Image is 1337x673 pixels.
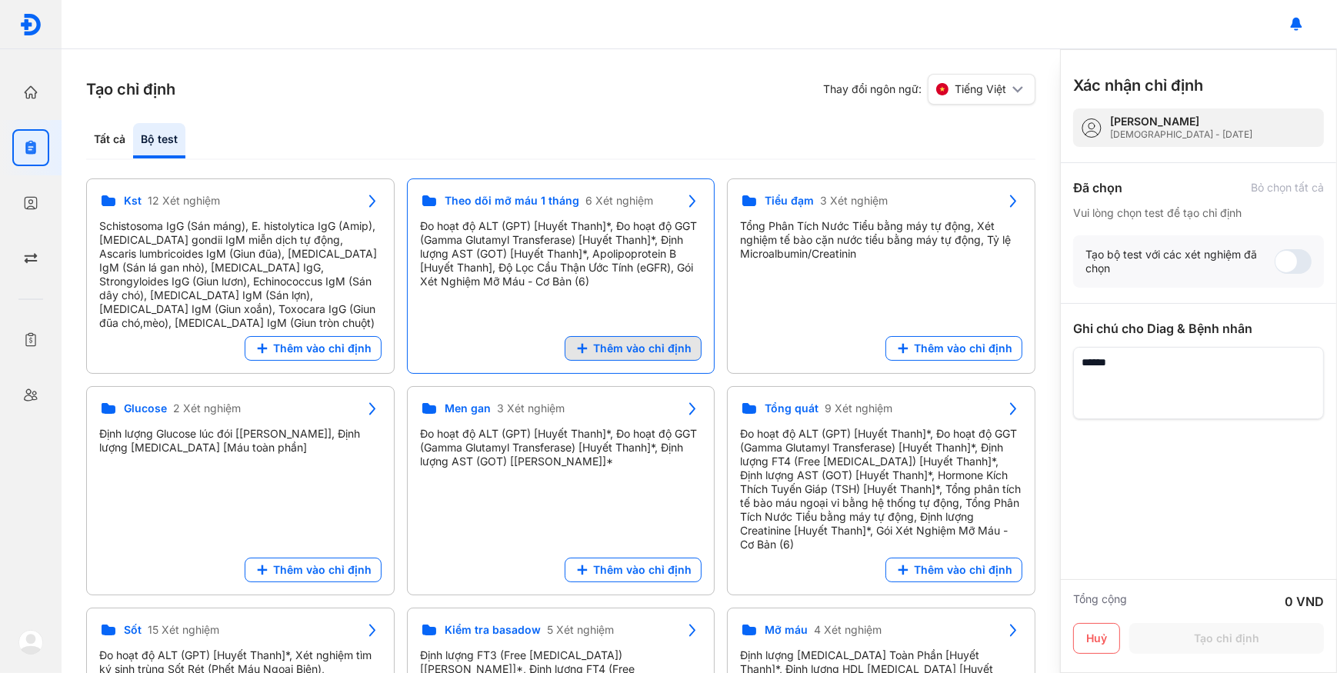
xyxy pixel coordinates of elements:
[445,401,491,415] span: Men gan
[99,427,382,455] div: Định lượng Glucose lúc đói [[PERSON_NAME]], Định lượng [MEDICAL_DATA] [Máu toàn phần]
[765,194,814,208] span: Tiểu đạm
[124,194,142,208] span: Kst
[445,623,541,637] span: Kiểm tra basadow
[765,623,808,637] span: Mỡ máu
[1129,623,1324,654] button: Tạo chỉ định
[497,401,565,415] span: 3 Xét nghiệm
[133,123,185,158] div: Bộ test
[18,630,43,655] img: logo
[1085,248,1275,275] div: Tạo bộ test với các xét nghiệm đã chọn
[565,558,702,582] button: Thêm vào chỉ định
[420,427,702,468] div: Đo hoạt độ ALT (GPT) [Huyết Thanh]*, Đo hoạt độ GGT (Gamma Glutamyl Transferase) [Huyết Thanh]*, ...
[1073,206,1324,220] div: Vui lòng chọn test để tạo chỉ định
[1285,592,1324,611] div: 0 VND
[814,623,882,637] span: 4 Xét nghiệm
[823,74,1035,105] div: Thay đổi ngôn ngữ:
[148,194,220,208] span: 12 Xét nghiệm
[19,13,42,36] img: logo
[124,401,167,415] span: Glucose
[740,427,1022,551] div: Đo hoạt độ ALT (GPT) [Huyết Thanh]*, Đo hoạt độ GGT (Gamma Glutamyl Transferase) [Huyết Thanh]*, ...
[825,401,892,415] span: 9 Xét nghiệm
[1073,178,1122,197] div: Đã chọn
[593,341,692,355] span: Thêm vào chỉ định
[86,78,175,100] h3: Tạo chỉ định
[273,341,372,355] span: Thêm vào chỉ định
[86,123,133,158] div: Tất cả
[1251,181,1324,195] div: Bỏ chọn tất cả
[1073,75,1203,96] h3: Xác nhận chỉ định
[99,219,382,330] div: Schistosoma IgG (Sán máng), E. histolytica IgG (Amip), [MEDICAL_DATA] gondii IgM miễn dịch tự độn...
[420,219,702,288] div: Đo hoạt độ ALT (GPT) [Huyết Thanh]*, Đo hoạt độ GGT (Gamma Glutamyl Transferase) [Huyết Thanh]*, ...
[547,623,614,637] span: 5 Xét nghiệm
[245,558,382,582] button: Thêm vào chỉ định
[1073,592,1127,611] div: Tổng cộng
[765,401,819,415] span: Tổng quát
[148,623,219,637] span: 15 Xét nghiệm
[820,194,888,208] span: 3 Xét nghiệm
[914,563,1012,577] span: Thêm vào chỉ định
[273,563,372,577] span: Thêm vào chỉ định
[914,341,1012,355] span: Thêm vào chỉ định
[585,194,653,208] span: 6 Xét nghiệm
[885,558,1022,582] button: Thêm vào chỉ định
[1073,319,1324,338] div: Ghi chú cho Diag & Bệnh nhân
[245,336,382,361] button: Thêm vào chỉ định
[1110,128,1252,141] div: [DEMOGRAPHIC_DATA] - [DATE]
[1110,115,1252,128] div: [PERSON_NAME]
[173,401,241,415] span: 2 Xét nghiệm
[955,82,1006,96] span: Tiếng Việt
[885,336,1022,361] button: Thêm vào chỉ định
[124,623,142,637] span: Sốt
[565,336,702,361] button: Thêm vào chỉ định
[445,194,579,208] span: Theo dõi mỡ máu 1 tháng
[740,219,1022,261] div: Tổng Phân Tích Nước Tiểu bằng máy tự động, Xét nghiệm tế bào cặn nước tiểu bằng máy tự động, Tỷ l...
[593,563,692,577] span: Thêm vào chỉ định
[1073,623,1120,654] button: Huỷ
